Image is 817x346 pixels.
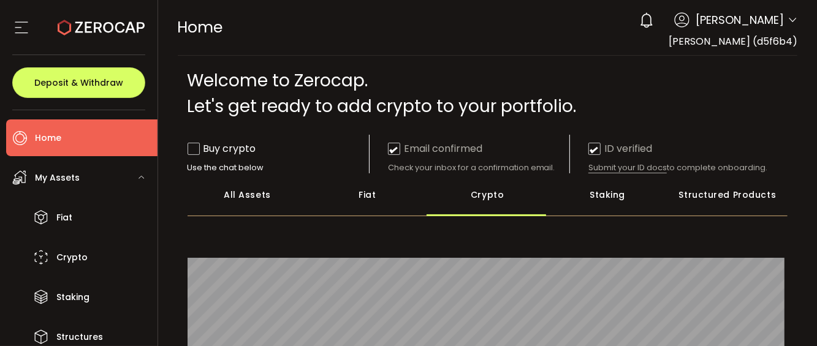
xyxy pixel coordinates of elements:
span: Deposit & Withdraw [34,78,123,87]
div: Crypto [427,173,547,216]
span: [PERSON_NAME] [696,12,784,28]
span: [PERSON_NAME] (d5f6b4) [669,34,797,48]
span: My Assets [35,169,80,187]
span: Crypto [56,249,88,266]
span: Staking [56,288,89,306]
div: All Assets [188,173,308,216]
button: Deposit & Withdraw [12,67,145,98]
span: Home [178,17,223,38]
div: Check your inbox for a confirmation email. [388,162,570,173]
iframe: Chat Widget [674,214,817,346]
div: Email confirmed [388,141,482,156]
span: Home [35,129,61,147]
div: Welcome to Zerocap. Let's get ready to add crypto to your portfolio. [188,68,788,119]
span: Structures [56,328,103,346]
div: Staking [547,173,667,216]
div: to complete onboarding. [588,162,770,173]
span: Submit your ID docs [588,162,667,173]
div: ID verified [588,141,652,156]
span: Fiat [56,209,72,227]
div: Buy crypto [188,141,256,156]
div: Fiat [307,173,427,216]
div: Use the chat below [188,162,370,173]
div: Structured Products [667,173,788,216]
